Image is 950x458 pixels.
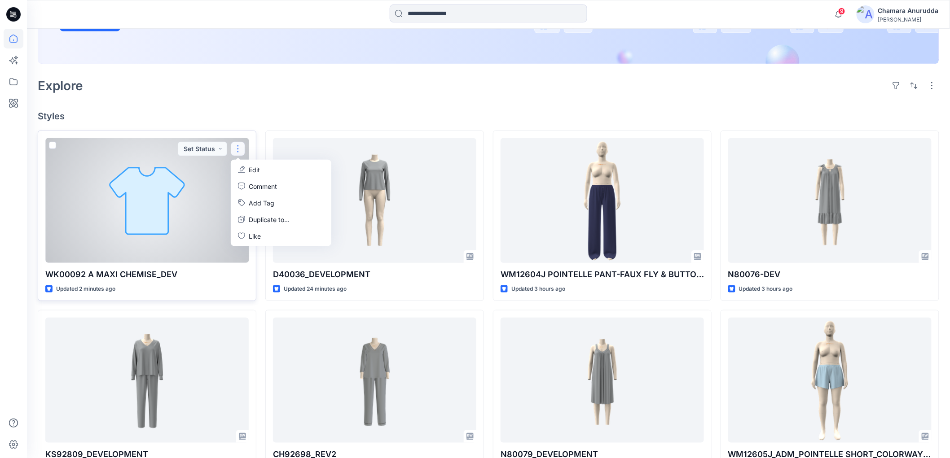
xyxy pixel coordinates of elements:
[501,138,704,263] a: WM12604J POINTELLE PANT-FAUX FLY & BUTTONS + PICOT_COLORWAY_REV3
[233,161,330,178] a: Edit
[273,268,476,281] p: D40036_DEVELOPMENT
[728,318,932,442] a: WM12605J_ADM_POINTELLE SHORT_COLORWAY_REV6
[45,268,249,281] p: WK00092 A MAXI CHEMISE_DEV
[273,138,476,263] a: D40036_DEVELOPMENT
[728,138,932,263] a: N80076-DEV
[739,284,793,294] p: Updated 3 hours ago
[233,195,330,211] button: Add Tag
[878,16,939,23] div: [PERSON_NAME]
[249,231,261,241] p: Like
[857,5,875,23] img: avatar
[511,284,565,294] p: Updated 3 hours ago
[838,8,845,15] span: 9
[249,165,260,174] p: Edit
[501,318,704,442] a: N80079_DEVELOPMENT
[284,284,347,294] p: Updated 24 minutes ago
[249,182,277,191] p: Comment
[501,268,704,281] p: WM12604J POINTELLE PANT-FAUX FLY & BUTTONS + PICOT_COLORWAY_REV3
[56,284,115,294] p: Updated 2 minutes ago
[45,138,249,263] a: WK00092 A MAXI CHEMISE_DEV
[728,268,932,281] p: N80076-DEV
[878,5,939,16] div: Chamara Anurudda
[45,318,249,442] a: KS92809_DEVELOPMENT
[38,79,83,93] h2: Explore
[249,215,290,224] p: Duplicate to...
[38,111,939,122] h4: Styles
[273,318,476,442] a: CH92698_REV2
